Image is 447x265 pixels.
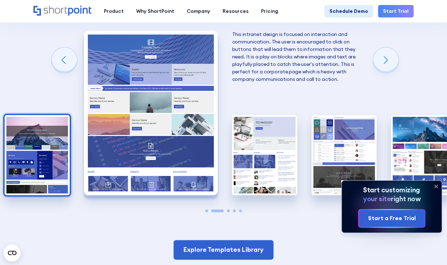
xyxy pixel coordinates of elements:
[411,231,447,265] div: チャットウィジェット
[4,244,21,261] button: Open CMP widget
[261,7,278,15] div: Pricing
[187,7,210,15] div: Company
[104,7,124,15] div: Product
[174,240,273,259] a: Explore Templates Library
[368,214,415,223] div: Start a Free Trial
[232,115,297,195] div: 3 / 5
[211,209,224,212] span: Go to slide 2
[324,5,373,17] a: Schedule Demo
[84,31,218,195] img: Best SharePoint Intranet Sites
[411,231,447,265] iframe: Chat Widget
[130,5,181,17] a: Why ShortPoint
[359,210,424,227] a: Start a Free Trial
[33,6,91,16] a: Home
[312,115,377,195] div: 4 / 5
[223,7,249,15] div: Resources
[181,5,217,17] a: Company
[378,5,414,17] a: Start Trial
[227,209,230,212] span: Go to slide 3
[52,47,77,73] div: Previous slide
[232,31,366,83] p: This intranet design is focused on interaction and communication. The user is encouraged to click...
[205,209,208,212] span: Go to slide 1
[5,115,70,195] div: 1 / 5
[84,31,218,195] div: 2 / 5
[98,5,130,17] a: Product
[233,209,236,212] span: Go to slide 4
[239,209,242,212] span: Go to slide 5
[373,47,399,73] div: Next slide
[312,115,377,195] img: Best SharePoint Intranet Examples
[136,7,174,15] div: Why ShortPoint
[217,5,255,17] a: Resources
[5,115,70,195] img: Best SharePoint Site Designs
[232,115,297,195] img: Best SharePoint Designs
[255,5,284,17] a: Pricing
